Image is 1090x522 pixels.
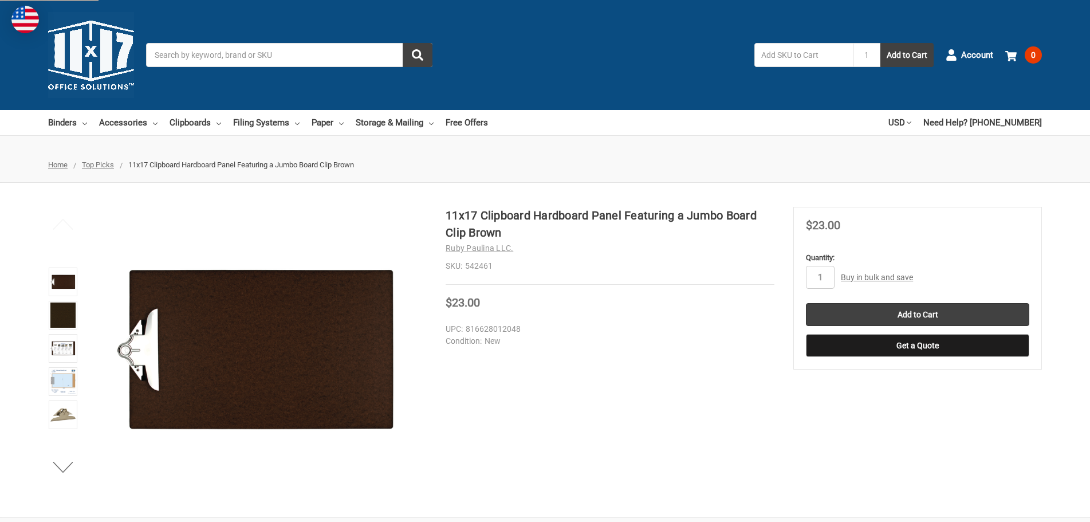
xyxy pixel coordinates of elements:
[1005,40,1042,70] a: 0
[446,323,463,335] dt: UPC:
[82,160,114,169] a: Top Picks
[446,207,774,241] h1: 11x17 Clipboard Hardboard Panel Featuring a Jumbo Board Clip Brown
[995,491,1090,522] iframe: Google Customer Reviews
[356,110,434,135] a: Storage & Mailing
[48,12,134,98] img: 11x17.com
[446,110,488,135] a: Free Offers
[146,43,432,67] input: Search by keyword, brand or SKU
[446,296,480,309] span: $23.00
[170,110,221,135] a: Clipboards
[446,244,513,253] a: Ruby Paulina LLC.
[841,273,913,282] a: Buy in bulk and save
[46,213,81,236] button: Previous
[923,110,1042,135] a: Need Help? [PHONE_NUMBER]
[1025,46,1042,64] span: 0
[11,6,39,33] img: duty and tax information for United States
[806,252,1029,264] label: Quantity:
[46,456,81,478] button: Next
[806,303,1029,326] input: Add to Cart
[50,402,76,427] img: 11x17 Clipboard Hardboard Panel Featuring a Jumbo Board Clip Brown
[754,43,853,67] input: Add SKU to Cart
[113,207,400,493] img: 11x17 Clipboard Hardboard Panel Featuring a Jumbo Board Clip Brown
[446,260,774,272] dd: 542461
[48,110,87,135] a: Binders
[888,110,911,135] a: USD
[961,49,993,62] span: Account
[128,160,354,169] span: 11x17 Clipboard Hardboard Panel Featuring a Jumbo Board Clip Brown
[806,218,840,232] span: $23.00
[50,336,76,361] img: 11x17 Clipboard (542110)
[446,323,769,335] dd: 816628012048
[312,110,344,135] a: Paper
[806,334,1029,357] button: Get a Quote
[50,369,76,394] img: 11x17 Clipboard Hardboard Panel Featuring a Jumbo Board Clip Brown
[50,303,76,328] img: 11x17 Clipboard Hardboard Panel Featuring a Jumbo Board Clip Brown
[233,110,300,135] a: Filing Systems
[946,40,993,70] a: Account
[50,269,76,295] img: 11x17 Clipboard Hardboard Panel Featuring a Jumbo Board Clip Brown
[446,335,482,347] dt: Condition:
[446,260,462,272] dt: SKU:
[446,335,769,347] dd: New
[99,110,158,135] a: Accessories
[48,160,68,169] a: Home
[880,43,934,67] button: Add to Cart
